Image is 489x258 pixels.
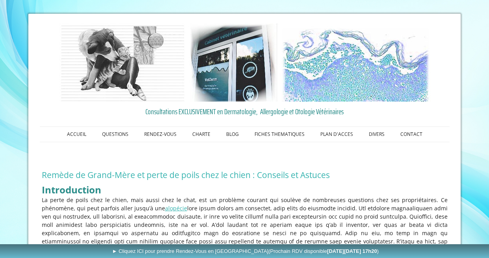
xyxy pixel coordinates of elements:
[165,204,187,212] a: alopécie
[136,127,184,142] a: RENDEZ-VOUS
[361,127,392,142] a: DIVERS
[184,127,218,142] a: CHARTE
[392,127,430,142] a: CONTACT
[42,183,101,196] strong: Introduction
[218,127,247,142] a: BLOG
[247,127,312,142] a: FICHES THEMATIQUES
[327,248,377,254] b: [DATE][DATE] 17h20
[112,248,379,254] span: ► Cliquez ICI pour prendre Rendez-Vous en [GEOGRAPHIC_DATA]
[94,127,136,142] a: QUESTIONS
[42,170,448,180] h1: Remède de Grand-Mère et perte de poils chez le chien : Conseils et Astuces
[268,248,379,254] span: (Prochain RDV disponible )
[312,127,361,142] a: PLAN D'ACCES
[59,127,94,142] a: ACCUEIL
[42,106,448,117] a: Consultations EXCLUSIVEMENT en Dermatologie, Allergologie et Otologie Vétérinaires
